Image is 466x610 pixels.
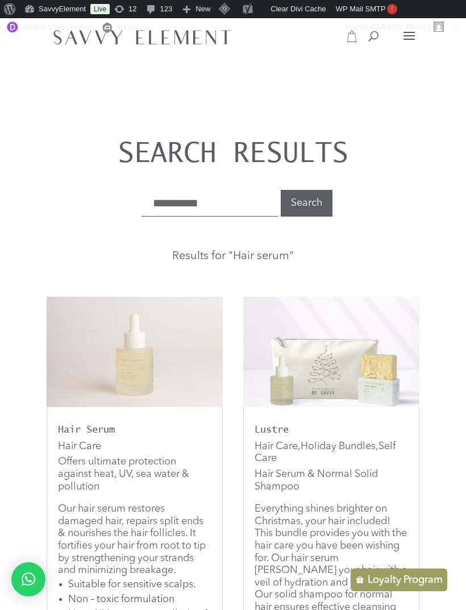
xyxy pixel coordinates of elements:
[116,18,138,36] span: Forms
[58,424,115,435] a: Hair Serum
[90,4,110,14] a: Live
[58,504,131,514] span: Our hair serum r
[243,297,419,407] img: Lustre
[47,137,419,173] h1: Search Results
[301,441,376,451] a: Holiday Bundles
[281,190,332,217] button: Search
[342,18,448,36] a: Howdy,
[255,468,408,503] p: Hair Serum & Normal Solid Shampoo
[47,297,223,407] img: Hair Serum
[58,456,211,503] p: Offers ultimate protection against heat, UV, sea water & pollution
[255,424,289,435] a: Lustre
[47,251,419,263] div: Results for "Hair serum"
[255,441,408,465] p: , ,
[369,23,430,31] span: [PERSON_NAME]
[68,592,211,607] li: Non – toxic formulation
[58,504,206,575] span: estores damaged hair, repairs split ends & nourishes the hair follicles. It fortifies your hair f...
[68,579,196,590] span: Suitable for sensitive scalps.
[368,573,443,587] p: Loyalty Program
[387,4,397,14] span: !
[49,24,235,48] img: SavvyElement
[255,441,298,451] a: Hair Care
[58,441,101,451] a: Hair Care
